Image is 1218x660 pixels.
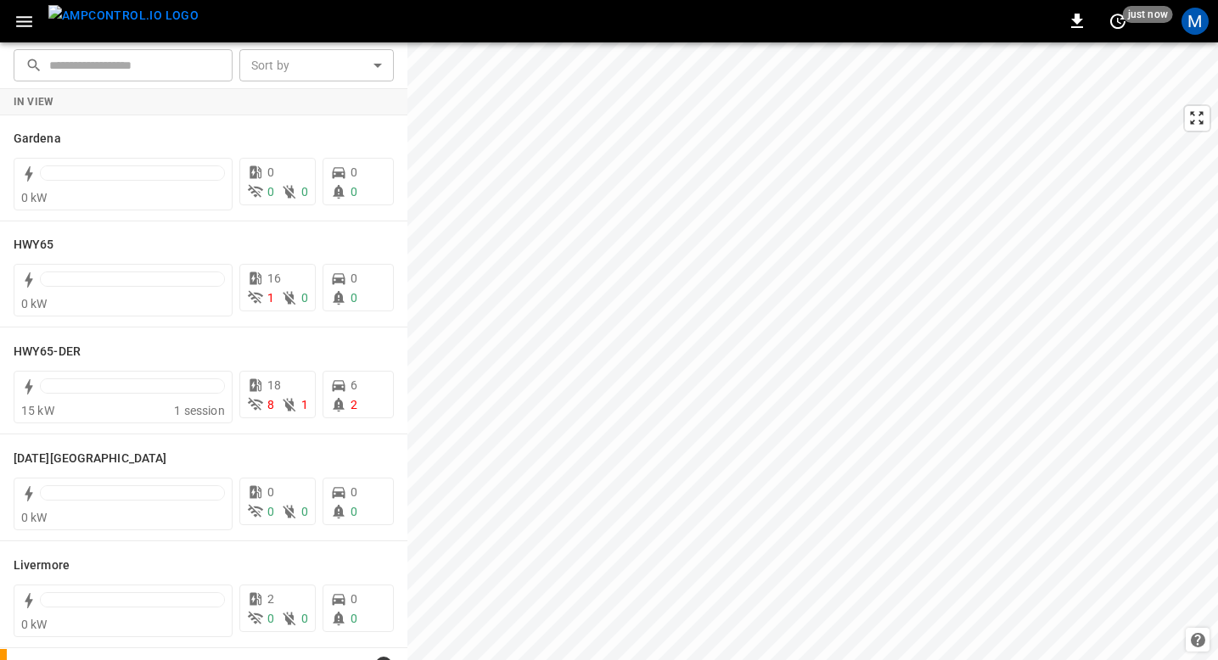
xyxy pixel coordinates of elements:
[48,5,199,26] img: ampcontrol.io logo
[14,96,54,108] strong: In View
[407,42,1218,660] canvas: Map
[301,185,308,199] span: 0
[351,271,357,285] span: 0
[267,185,274,199] span: 0
[301,612,308,625] span: 0
[351,505,357,518] span: 0
[301,398,308,411] span: 1
[267,505,274,518] span: 0
[14,450,166,468] h6: Karma Center
[21,191,48,204] span: 0 kW
[267,485,274,499] span: 0
[14,236,54,254] h6: HWY65
[351,165,357,179] span: 0
[14,557,70,575] h6: Livermore
[301,291,308,305] span: 0
[14,130,61,148] h6: Gardena
[267,612,274,625] span: 0
[267,165,274,179] span: 0
[267,592,274,606] span: 2
[174,404,224,417] span: 1 session
[351,378,357,392] span: 6
[267,378,281,392] span: 18
[267,271,281,285] span: 16
[267,398,274,411] span: 8
[21,404,54,417] span: 15 kW
[351,291,357,305] span: 0
[21,297,48,310] span: 0 kW
[1182,8,1209,35] div: profile-icon
[351,185,357,199] span: 0
[351,592,357,606] span: 0
[21,618,48,631] span: 0 kW
[301,505,308,518] span: 0
[267,291,274,305] span: 1
[351,612,357,625] span: 0
[351,398,357,411] span: 2
[21,511,48,524] span: 0 kW
[14,343,81,361] h6: HWY65-DER
[351,485,357,499] span: 0
[1123,6,1173,23] span: just now
[1104,8,1131,35] button: set refresh interval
